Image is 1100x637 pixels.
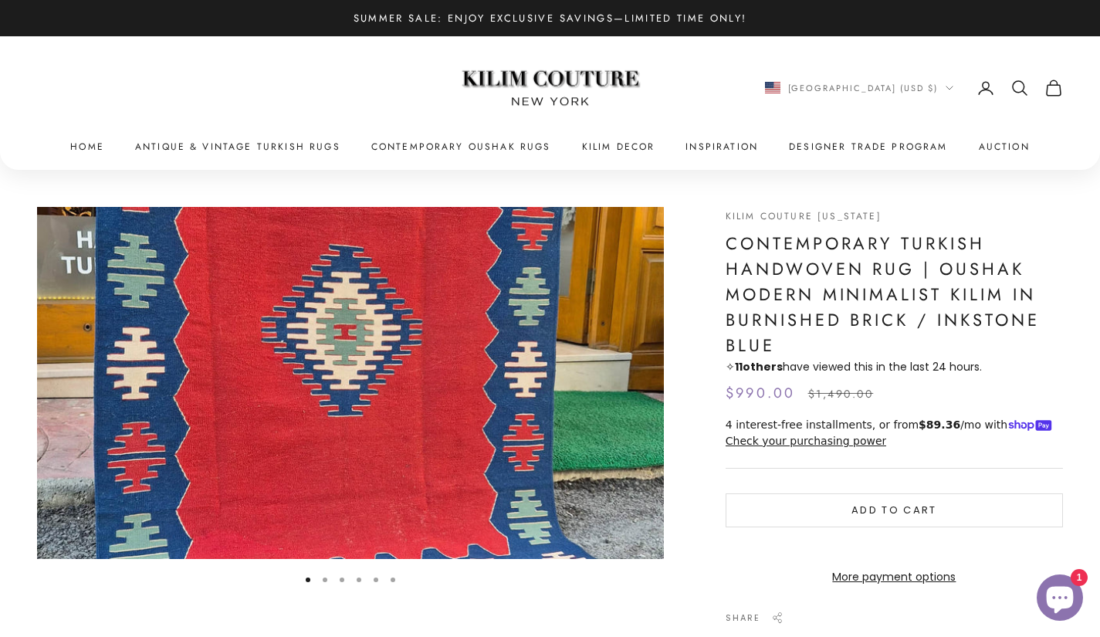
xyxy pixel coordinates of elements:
[37,207,664,560] div: Item 1 of 6
[371,139,551,154] a: Contemporary Oushak Rugs
[726,568,1063,586] a: More payment options
[808,385,874,404] compare-at-price: $1,490.00
[979,139,1030,154] a: Auction
[726,358,1063,376] p: ✧ have viewed this in the last 24 hours.
[582,139,655,154] summary: Kilim Decor
[454,52,647,125] img: Logo of Kilim Couture New York
[765,82,780,93] img: United States
[726,231,1063,358] h1: Contemporary Turkish Handwoven Rug | Oushak Modern Minimalist Kilim in Burnished Brick / Inkstone...
[37,139,1063,154] nav: Primary navigation
[354,10,747,26] p: Summer Sale: Enjoy Exclusive Savings—Limited Time Only!
[726,382,796,405] sale-price: $990.00
[726,611,760,625] span: Share
[735,359,743,374] span: 11
[726,209,882,223] a: Kilim Couture [US_STATE]
[765,79,1064,97] nav: Secondary navigation
[70,139,104,154] a: Home
[735,359,783,374] strong: others
[135,139,340,154] a: Antique & Vintage Turkish Rugs
[685,139,758,154] a: Inspiration
[37,207,664,560] img: Oushak flat-weave rug by Kilim Couture New York with balanced vermillion red field and abstract g...
[726,611,784,625] button: Share
[789,139,948,154] a: Designer Trade Program
[788,81,939,95] span: [GEOGRAPHIC_DATA] (USD $)
[1032,574,1088,625] inbox-online-store-chat: Shopify online store chat
[765,81,954,95] button: Change country or currency
[726,493,1063,527] button: Add to cart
